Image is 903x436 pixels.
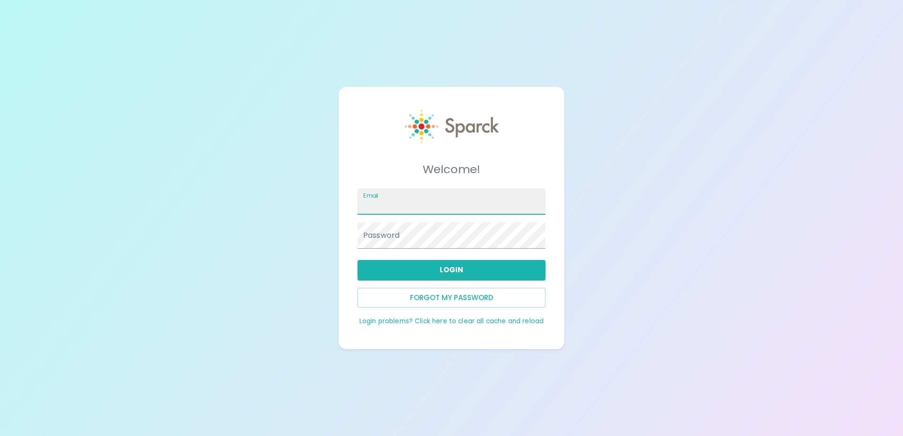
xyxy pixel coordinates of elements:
[358,162,545,177] h5: Welcome!
[405,109,499,143] img: Sparck logo
[358,260,545,280] button: Login
[358,288,545,308] button: Forgot my password
[359,317,544,326] a: Login problems? Click here to clear all cache and reload
[363,192,378,200] label: Email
